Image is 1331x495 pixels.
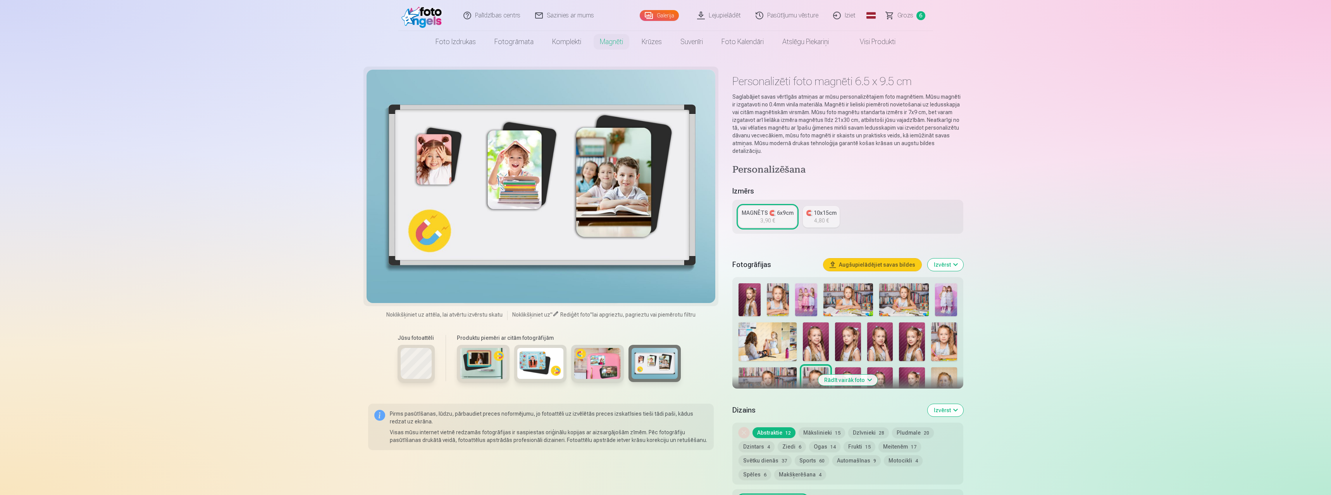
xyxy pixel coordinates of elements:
[742,209,794,217] div: MAGNĒTS 🧲 6x9cm
[915,458,918,464] span: 4
[848,427,889,438] button: Dzīvnieki28
[799,444,801,450] span: 6
[732,164,963,176] h4: Personalizēšana
[916,11,925,20] span: 6
[632,31,671,53] a: Krūzes
[401,3,446,28] img: /fa1
[830,444,836,450] span: 14
[386,311,503,319] span: Noklikšķiniet uz attēla, lai atvērtu izvērstu skatu
[739,206,797,228] a: MAGNĒTS 🧲 6x9cm3,90 €
[732,405,921,416] h5: Dizains
[398,334,435,342] h6: Jūsu fotoattēli
[426,31,485,53] a: Foto izdrukas
[592,312,696,318] span: lai apgrieztu, pagrieztu vai piemērotu filtru
[897,11,913,20] span: Grozs
[764,472,766,478] span: 6
[814,217,829,224] div: 4,80 €
[512,312,550,318] span: Noklikšķiniet uz
[550,312,553,318] span: "
[879,430,884,436] span: 28
[823,259,921,271] button: Augšupielādējiet savas bildes
[782,458,787,464] span: 37
[671,31,712,53] a: Suvenīri
[838,31,905,53] a: Visi produkti
[809,441,840,452] button: Ogas14
[752,427,796,438] button: Abstraktie12
[739,455,792,466] button: Svētku dienās37
[844,441,875,452] button: Frukti15
[390,410,708,425] p: Pirms pasūtīšanas, lūdzu, pārbaudiet preces noformējumu, jo fotoattēli uz izvēlētās preces izskat...
[773,31,838,53] a: Atslēgu piekariņi
[454,334,684,342] h6: Produktu piemēri ar citām fotogrāfijām
[591,31,632,53] a: Magnēti
[732,74,963,88] h1: Personalizēti foto magnēti 6.5 x 9.5 cm
[835,430,840,436] span: 15
[878,441,921,452] button: Meitenēm17
[739,469,771,480] button: Spēles6
[873,458,876,464] span: 9
[732,259,817,270] h5: Fotogrāfijas
[732,186,963,197] h5: Izmērs
[911,444,916,450] span: 17
[924,430,929,436] span: 20
[543,31,591,53] a: Komplekti
[760,217,775,224] div: 3,90 €
[560,312,590,318] span: Rediģēt foto
[778,441,806,452] button: Ziedi6
[590,312,592,318] span: "
[390,428,708,444] p: Visas mūsu internet vietnē redzamās fotogrāfijas ir saspiestas oriģinālu kopijas ar aizsargājošām...
[732,93,963,155] p: Saglabājiet savas vērtīgās atmiņas ar mūsu personalizētajiem foto magnētiem. Mūsu magnēti ir izga...
[819,458,825,464] span: 60
[712,31,773,53] a: Foto kalendāri
[818,375,877,385] button: Rādīt vairāk foto
[803,206,840,228] a: 🧲 10x15cm4,80 €
[739,441,775,452] button: Dzintars4
[767,444,770,450] span: 4
[832,455,881,466] button: Automašīnas9
[795,455,829,466] button: Sports60
[865,444,871,450] span: 15
[799,427,845,438] button: Mākslinieki15
[485,31,543,53] a: Fotogrāmata
[884,455,923,466] button: Motocikli4
[819,472,821,478] span: 4
[774,469,826,480] button: Makšķerēšana4
[928,259,963,271] button: Izvērst
[806,209,837,217] div: 🧲 10x15cm
[640,10,679,21] a: Galerija
[928,404,963,416] button: Izvērst
[785,430,791,436] span: 12
[892,427,934,438] button: Pludmale20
